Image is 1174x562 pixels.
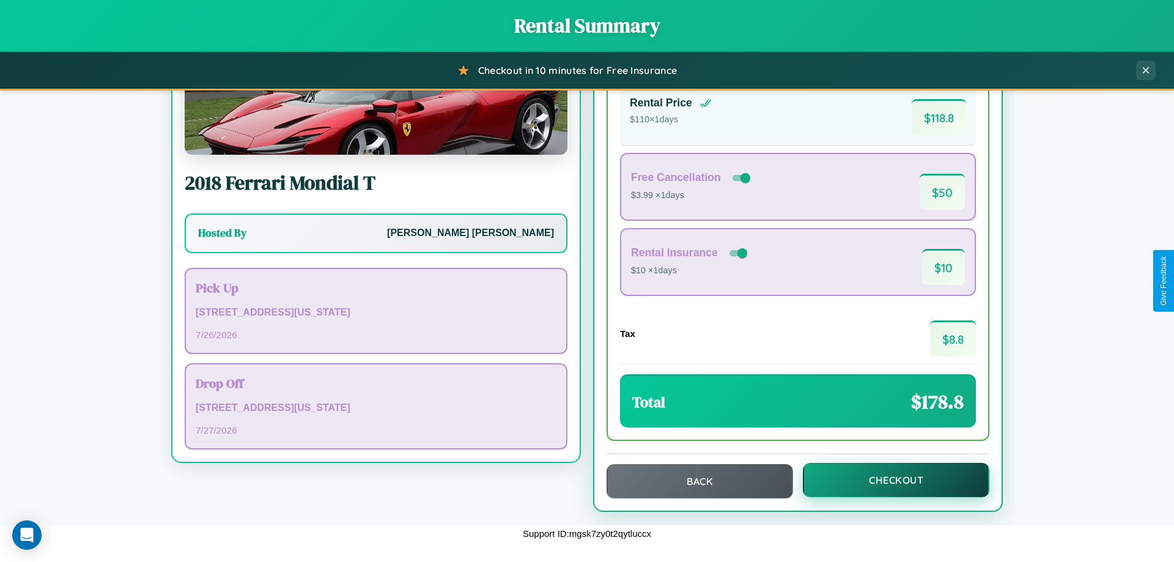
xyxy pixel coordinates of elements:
h3: Total [632,392,665,412]
span: $ 118.8 [912,99,966,135]
button: Back [607,464,793,498]
p: 7 / 26 / 2026 [196,327,556,343]
p: [STREET_ADDRESS][US_STATE] [196,304,556,322]
p: 7 / 27 / 2026 [196,422,556,438]
img: Ferrari Mondial T [185,32,567,155]
p: $ 110 × 1 days [630,112,712,128]
h3: Drop Off [196,374,556,392]
span: $ 178.8 [911,388,964,415]
div: Open Intercom Messenger [12,520,42,550]
button: Checkout [803,463,989,497]
h4: Tax [620,328,635,339]
h4: Rental Insurance [631,246,718,259]
span: $ 10 [922,249,965,285]
p: [STREET_ADDRESS][US_STATE] [196,399,556,417]
p: $3.99 × 1 days [631,188,753,204]
div: Give Feedback [1159,256,1168,306]
span: $ 8.8 [930,320,976,357]
p: [PERSON_NAME] [PERSON_NAME] [387,224,554,242]
span: Checkout in 10 minutes for Free Insurance [478,64,677,76]
span: $ 50 [920,174,965,210]
p: $10 × 1 days [631,263,750,279]
h4: Rental Price [630,97,692,109]
h3: Pick Up [196,279,556,297]
h1: Rental Summary [12,12,1162,39]
h3: Hosted By [198,226,246,240]
h2: 2018 Ferrari Mondial T [185,169,567,196]
p: Support ID: mgsk7zy0t2qytluccx [523,525,651,542]
h4: Free Cancellation [631,171,721,184]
